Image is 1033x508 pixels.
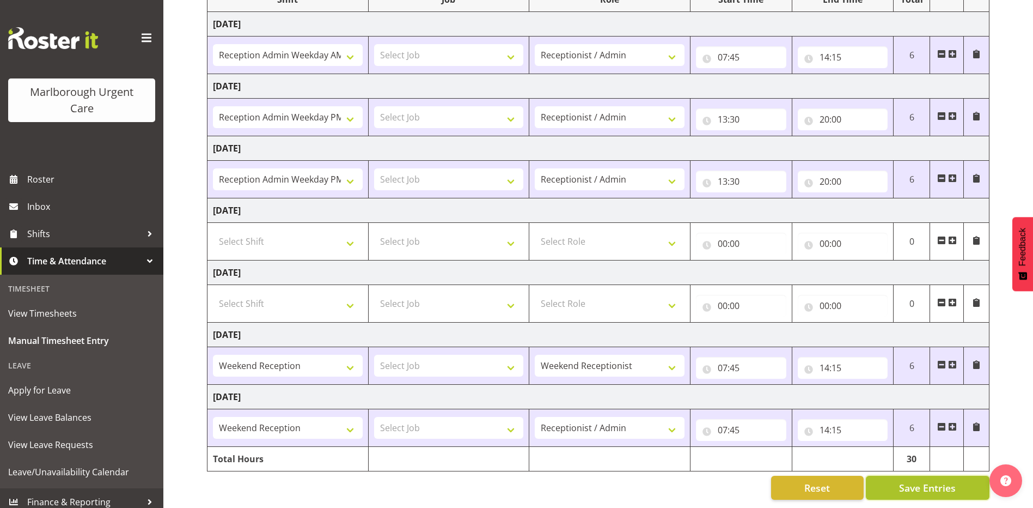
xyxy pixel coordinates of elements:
input: Click to select... [798,419,888,441]
span: Time & Attendance [27,253,142,269]
span: View Leave Requests [8,437,155,453]
span: Apply for Leave [8,382,155,398]
span: Roster [27,171,158,188]
td: 6 [894,409,930,447]
a: View Leave Balances [3,404,161,431]
a: View Timesheets [3,300,161,327]
input: Click to select... [696,108,786,130]
span: View Timesheets [8,305,155,322]
td: [DATE] [207,323,989,347]
td: [DATE] [207,198,989,223]
span: Leave/Unavailability Calendar [8,464,155,480]
button: Save Entries [866,476,989,500]
div: Timesheet [3,277,161,300]
input: Click to select... [798,357,888,379]
td: Total Hours [207,447,369,471]
span: Manual Timesheet Entry [8,332,155,349]
button: Feedback - Show survey [1012,217,1033,291]
input: Click to select... [798,108,888,130]
a: Manual Timesheet Entry [3,327,161,354]
input: Click to select... [696,233,786,255]
a: View Leave Requests [3,431,161,458]
span: Shifts [27,226,142,242]
td: 6 [894,161,930,198]
input: Click to select... [798,171,888,192]
input: Click to select... [696,295,786,317]
div: Marlborough Urgent Care [19,84,144,117]
input: Click to select... [696,419,786,441]
span: Save Entries [899,481,956,495]
td: 0 [894,223,930,261]
input: Click to select... [798,46,888,68]
td: [DATE] [207,74,989,99]
img: help-xxl-2.png [1000,475,1011,486]
td: 6 [894,37,930,74]
td: 6 [894,99,930,136]
span: Feedback [1018,228,1028,266]
td: [DATE] [207,261,989,285]
input: Click to select... [696,46,786,68]
td: 0 [894,285,930,323]
td: [DATE] [207,136,989,161]
div: Leave [3,354,161,377]
input: Click to select... [696,357,786,379]
td: 30 [894,447,930,471]
a: Apply for Leave [3,377,161,404]
td: [DATE] [207,385,989,409]
td: 6 [894,347,930,385]
span: Reset [804,481,830,495]
input: Click to select... [798,295,888,317]
td: [DATE] [207,12,989,37]
span: View Leave Balances [8,409,155,426]
a: Leave/Unavailability Calendar [3,458,161,486]
img: Rosterit website logo [8,27,98,49]
input: Click to select... [696,171,786,192]
input: Click to select... [798,233,888,255]
button: Reset [771,476,864,500]
span: Inbox [27,198,158,215]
